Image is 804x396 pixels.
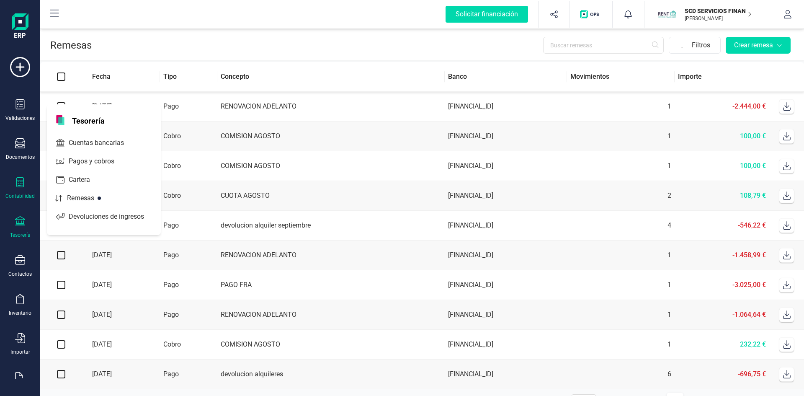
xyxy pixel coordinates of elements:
[732,251,766,259] span: -1.458,99 €
[217,270,445,300] td: PAGO FRA
[738,370,766,378] span: -696,75 €
[567,151,675,181] td: 1
[163,192,181,199] span: Cobro
[445,122,567,151] td: [FINANCIAL_ID]
[740,132,766,140] span: 100,00 €
[10,232,31,238] div: Tesorería
[163,311,179,318] span: Pago
[10,349,30,355] div: Importar
[445,270,567,300] td: [FINANCIAL_ID]
[567,270,675,300] td: 1
[734,40,782,50] div: Crear remesa
[65,175,105,185] span: Cartera
[217,151,445,181] td: COMISION AGOSTO
[12,13,28,40] img: Logo Finanedi
[675,62,769,92] th: Importe
[445,151,567,181] td: [FINANCIAL_ID]
[726,37,791,54] button: Crear remesa
[82,62,160,92] th: Fecha
[163,340,181,348] span: Cobro
[445,241,567,270] td: [FINANCIAL_ID]
[217,300,445,330] td: RENOVACION ADELANTO
[445,300,567,330] td: [FINANCIAL_ID]
[50,39,92,52] p: Remesas
[732,311,766,318] span: -1.064,64 €
[82,270,160,300] td: [DATE]
[217,360,445,389] td: devolucion alquileres
[445,330,567,360] td: [FINANCIAL_ID]
[445,360,567,389] td: [FINANCIAL_ID]
[64,193,109,203] span: Remesas
[217,241,445,270] td: RENOVACION ADELANTO
[740,340,766,348] span: 232,22 €
[575,1,607,28] button: Logo de OPS
[6,154,35,160] div: Documentos
[445,181,567,211] td: [FINANCIAL_ID]
[732,281,766,289] span: -3.025,00 €
[732,102,766,110] span: -2.444,00 €
[217,330,445,360] td: COMISION AGOSTO
[658,5,676,23] img: SC
[740,192,766,199] span: 108,79 €
[217,92,445,122] td: RENOVACION ADELANTO
[435,1,538,28] button: Solicitar financiación
[580,10,602,18] img: Logo de OPS
[163,281,179,289] span: Pago
[8,271,32,277] div: Contactos
[217,211,445,241] td: devolucion alquiler septiembre
[82,92,160,122] td: [DATE]
[567,241,675,270] td: 1
[65,138,139,148] span: Cuentas bancarias
[567,62,675,92] th: Movimientos
[669,37,721,54] button: Filtros
[163,370,179,378] span: Pago
[82,300,160,330] td: [DATE]
[567,360,675,389] td: 6
[160,62,217,92] th: Tipo
[567,122,675,151] td: 1
[445,211,567,241] td: [FINANCIAL_ID]
[685,7,752,15] p: SCD SERVICIOS FINANCIEROS SL
[82,360,160,389] td: [DATE]
[163,162,181,170] span: Cobro
[67,115,110,125] span: Tesorería
[740,162,766,170] span: 100,00 €
[9,310,31,316] div: Inventario
[685,15,752,22] p: [PERSON_NAME]
[445,92,567,122] td: [FINANCIAL_ID]
[567,181,675,211] td: 2
[65,212,159,222] span: Devoluciones de ingresos
[567,211,675,241] td: 4
[692,37,720,54] span: Filtros
[163,132,181,140] span: Cobro
[5,115,35,122] div: Validaciones
[163,102,179,110] span: Pago
[567,300,675,330] td: 1
[163,251,179,259] span: Pago
[217,181,445,211] td: CUOTA AGOSTO
[5,193,35,199] div: Contabilidad
[445,62,567,92] th: Banco
[217,62,445,92] th: Concepto
[65,156,129,166] span: Pagos y cobros
[163,221,179,229] span: Pago
[543,37,664,54] input: Buscar remesas
[567,330,675,360] td: 1
[446,6,528,23] div: Solicitar financiación
[738,221,766,229] span: -546,22 €
[217,122,445,151] td: COMISION AGOSTO
[655,1,762,28] button: SCSCD SERVICIOS FINANCIEROS SL[PERSON_NAME]
[82,241,160,270] td: [DATE]
[567,92,675,122] td: 1
[82,330,160,360] td: [DATE]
